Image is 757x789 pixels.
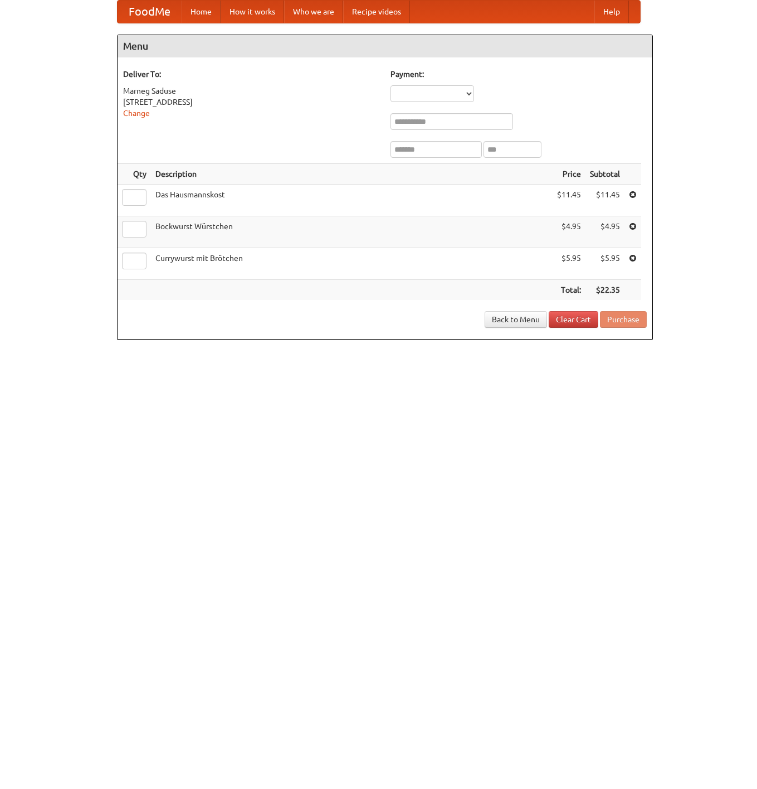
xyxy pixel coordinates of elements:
[151,216,553,248] td: Bockwurst Würstchen
[553,185,585,216] td: $11.45
[485,311,547,328] a: Back to Menu
[553,248,585,280] td: $5.95
[182,1,221,23] a: Home
[151,164,553,185] th: Description
[553,280,585,301] th: Total:
[585,216,624,248] td: $4.95
[549,311,598,328] a: Clear Cart
[118,164,151,185] th: Qty
[553,216,585,248] td: $4.95
[390,69,647,80] h5: Payment:
[123,96,379,108] div: [STREET_ADDRESS]
[594,1,629,23] a: Help
[151,185,553,216] td: Das Hausmannskost
[118,35,652,57] h4: Menu
[221,1,284,23] a: How it works
[600,311,647,328] button: Purchase
[118,1,182,23] a: FoodMe
[553,164,585,185] th: Price
[585,164,624,185] th: Subtotal
[284,1,343,23] a: Who we are
[343,1,410,23] a: Recipe videos
[123,69,379,80] h5: Deliver To:
[585,248,624,280] td: $5.95
[123,85,379,96] div: Marneg Saduse
[151,248,553,280] td: Currywurst mit Brötchen
[585,280,624,301] th: $22.35
[585,185,624,216] td: $11.45
[123,109,150,118] a: Change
